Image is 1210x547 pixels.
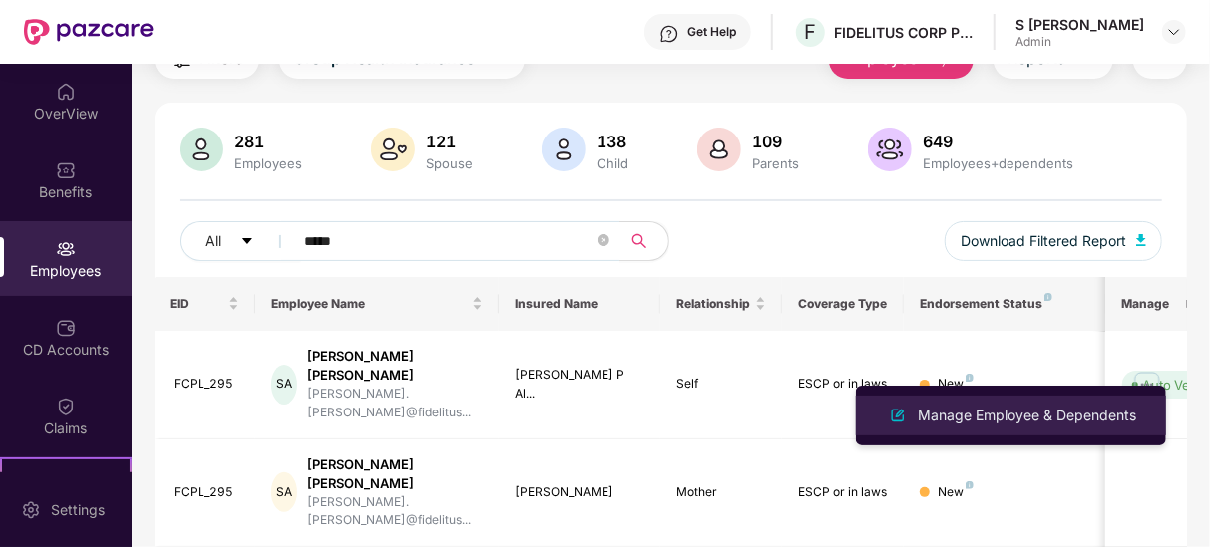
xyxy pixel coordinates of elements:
div: Child [594,155,633,171]
div: Admin [1015,34,1144,50]
div: 121 [423,132,478,151]
th: Employee Name [255,277,499,331]
div: [PERSON_NAME] P Al... [515,366,645,404]
img: svg+xml;base64,PHN2ZyBpZD0iQmVuZWZpdHMiIHhtbG5zPSJodHRwOi8vd3d3LnczLm9yZy8yMDAwL3N2ZyIgd2lkdGg9Ij... [56,160,76,180]
div: New [938,483,974,502]
img: svg+xml;base64,PHN2ZyB4bWxucz0iaHR0cDovL3d3dy53My5vcmcvMjAwMC9zdmciIHdpZHRoPSI4IiBoZWlnaHQ9IjgiIH... [966,481,974,489]
div: FIDELITUS CORP PROPERTY SERVICES PRIVATE LIMITED [834,23,974,42]
div: 109 [749,132,804,151]
div: Endorsement Status [920,296,1090,312]
img: svg+xml;base64,PHN2ZyBpZD0iQ0RfQWNjb3VudHMiIGRhdGEtbmFtZT0iQ0QgQWNjb3VudHMiIHhtbG5zPSJodHRwOi8vd3... [56,318,76,338]
img: svg+xml;base64,PHN2ZyBpZD0iRW1wbG95ZWVzIiB4bWxucz0iaHR0cDovL3d3dy53My5vcmcvMjAwMC9zdmciIHdpZHRoPS... [56,239,76,259]
div: SA [271,472,297,512]
div: Manage Employee & Dependents [914,405,1140,426]
span: caret-down [240,234,254,250]
img: svg+xml;base64,PHN2ZyB4bWxucz0iaHR0cDovL3d3dy53My5vcmcvMjAwMC9zdmciIHhtbG5zOnhsaW5rPSJodHRwOi8vd3... [542,128,586,171]
div: Employees [231,155,307,171]
img: manageButton [1131,369,1163,401]
img: svg+xml;base64,PHN2ZyBpZD0iSG9tZSIgeG1sbnM9Imh0dHA6Ly93d3cudzMub3JnLzIwMDAvc3ZnIiB3aWR0aD0iMjAiIG... [56,82,76,102]
img: svg+xml;base64,PHN2ZyBpZD0iQ2xhaW0iIHhtbG5zPSJodHRwOi8vd3d3LnczLm9yZy8yMDAwL3N2ZyIgd2lkdGg9IjIwIi... [56,397,76,416]
span: F [805,20,817,44]
div: New [938,375,974,394]
img: New Pazcare Logo [24,19,154,45]
img: svg+xml;base64,PHN2ZyBpZD0iU2V0dGluZy0yMHgyMCIgeG1sbnM9Imh0dHA6Ly93d3cudzMub3JnLzIwMDAvc3ZnIiB3aW... [21,500,41,520]
div: Mother [676,483,766,502]
span: Employee Name [271,296,468,312]
div: ESCP or in laws [798,483,888,502]
img: svg+xml;base64,PHN2ZyBpZD0iSGVscC0zMngzMiIgeG1sbnM9Imh0dHA6Ly93d3cudzMub3JnLzIwMDAvc3ZnIiB3aWR0aD... [659,24,679,44]
span: search [619,233,658,249]
span: All [206,230,222,252]
div: Spouse [423,155,478,171]
div: ESCP or in laws [798,375,888,394]
img: svg+xml;base64,PHN2ZyB4bWxucz0iaHR0cDovL3d3dy53My5vcmcvMjAwMC9zdmciIHhtbG5zOnhsaW5rPSJodHRwOi8vd3... [886,404,910,427]
div: [PERSON_NAME].[PERSON_NAME]@fidelitus... [307,493,482,531]
img: svg+xml;base64,PHN2ZyB4bWxucz0iaHR0cDovL3d3dy53My5vcmcvMjAwMC9zdmciIHhtbG5zOnhsaW5rPSJodHRwOi8vd3... [868,128,912,171]
div: S [PERSON_NAME] [1015,15,1144,34]
img: svg+xml;base64,PHN2ZyBpZD0iRHJvcGRvd24tMzJ4MzIiIHhtbG5zPSJodHRwOi8vd3d3LnczLm9yZy8yMDAwL3N2ZyIgd2... [1166,24,1182,40]
span: close-circle [598,232,609,251]
span: EID [171,296,225,312]
img: svg+xml;base64,PHN2ZyB4bWxucz0iaHR0cDovL3d3dy53My5vcmcvMjAwMC9zdmciIHdpZHRoPSI4IiBoZWlnaHQ9IjgiIH... [1044,293,1052,301]
div: Settings [45,500,111,520]
span: Relationship [676,296,751,312]
div: 281 [231,132,307,151]
img: svg+xml;base64,PHN2ZyB4bWxucz0iaHR0cDovL3d3dy53My5vcmcvMjAwMC9zdmciIHhtbG5zOnhsaW5rPSJodHRwOi8vd3... [1136,234,1146,246]
div: FCPL_295 [175,375,240,394]
span: close-circle [598,234,609,246]
th: Coverage Type [782,277,904,331]
th: EID [155,277,256,331]
div: 138 [594,132,633,151]
div: [PERSON_NAME] [515,483,645,502]
img: svg+xml;base64,PHN2ZyB4bWxucz0iaHR0cDovL3d3dy53My5vcmcvMjAwMC9zdmciIHdpZHRoPSI4IiBoZWlnaHQ9IjgiIH... [966,374,974,382]
div: FCPL_295 [175,483,240,502]
button: Download Filtered Report [945,221,1162,261]
div: Parents [749,155,804,171]
div: Get Help [687,24,736,40]
div: Self [676,375,766,394]
button: search [619,221,669,261]
div: [PERSON_NAME] [PERSON_NAME] [307,455,482,493]
img: svg+xml;base64,PHN2ZyB4bWxucz0iaHR0cDovL3d3dy53My5vcmcvMjAwMC9zdmciIHhtbG5zOnhsaW5rPSJodHRwOi8vd3... [371,128,415,171]
img: svg+xml;base64,PHN2ZyB4bWxucz0iaHR0cDovL3d3dy53My5vcmcvMjAwMC9zdmciIHhtbG5zOnhsaW5rPSJodHRwOi8vd3... [180,128,223,171]
th: Insured Name [499,277,661,331]
div: [PERSON_NAME].[PERSON_NAME]@fidelitus... [307,385,482,422]
div: [PERSON_NAME] [PERSON_NAME] [307,347,482,385]
span: Download Filtered Report [961,230,1126,252]
div: SA [271,365,297,405]
img: svg+xml;base64,PHN2ZyB4bWxucz0iaHR0cDovL3d3dy53My5vcmcvMjAwMC9zdmciIHhtbG5zOnhsaW5rPSJodHRwOi8vd3... [697,128,741,171]
th: Manage [1105,277,1186,331]
div: 649 [920,132,1078,151]
th: Relationship [660,277,782,331]
button: Allcaret-down [180,221,301,261]
div: Employees+dependents [920,155,1078,171]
